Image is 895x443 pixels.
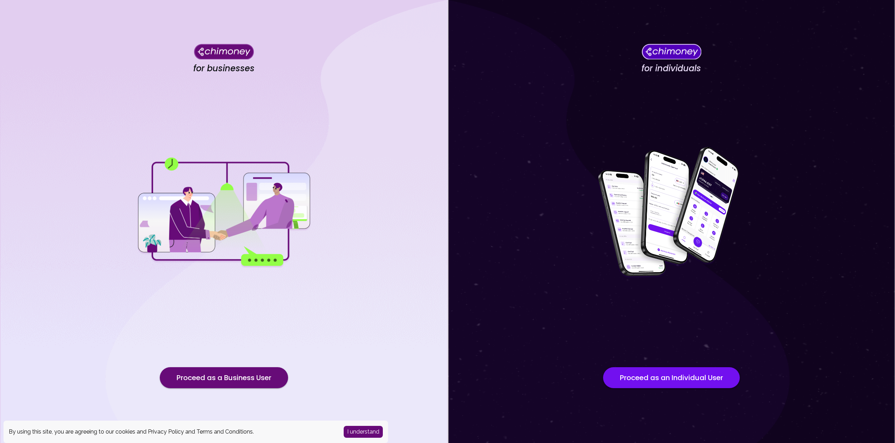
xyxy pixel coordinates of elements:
[9,428,333,436] div: By using this site, you are agreeing to our cookies and and .
[344,426,383,438] button: Accept cookies
[584,143,759,283] img: for individuals
[196,428,253,435] a: Terms and Conditions
[642,44,701,59] img: Chimoney for individuals
[193,63,255,74] h4: for businesses
[136,158,311,268] img: for businesses
[194,44,254,59] img: Chimoney for businesses
[148,428,184,435] a: Privacy Policy
[642,63,701,74] h4: for individuals
[160,367,288,388] button: Proceed as a Business User
[603,367,740,388] button: Proceed as an Individual User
